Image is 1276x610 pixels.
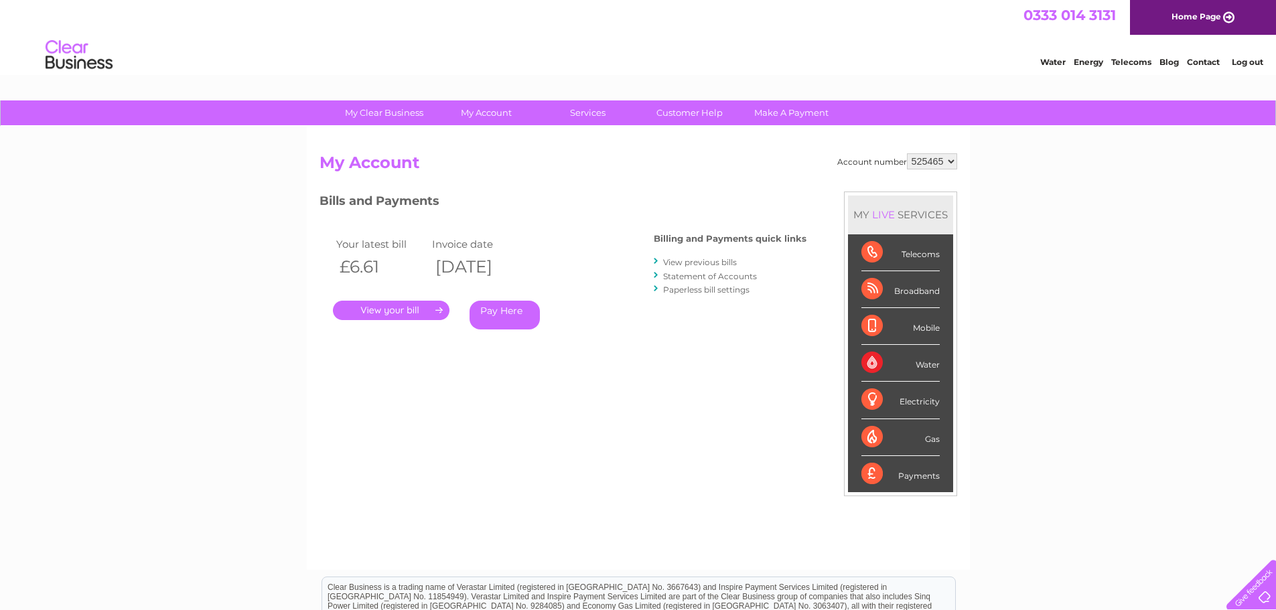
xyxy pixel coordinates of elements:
[1232,57,1263,67] a: Log out
[663,271,757,281] a: Statement of Accounts
[1159,57,1179,67] a: Blog
[333,301,449,320] a: .
[1111,57,1151,67] a: Telecoms
[1040,57,1066,67] a: Water
[861,271,940,308] div: Broadband
[848,196,953,234] div: MY SERVICES
[736,100,847,125] a: Make A Payment
[634,100,745,125] a: Customer Help
[333,253,429,281] th: £6.61
[1023,7,1116,23] a: 0333 014 3131
[320,153,957,179] h2: My Account
[45,35,113,76] img: logo.png
[861,382,940,418] div: Electricity
[329,100,439,125] a: My Clear Business
[654,234,806,244] h4: Billing and Payments quick links
[333,235,429,253] td: Your latest bill
[837,153,957,169] div: Account number
[429,253,525,281] th: [DATE]
[470,301,540,329] a: Pay Here
[663,257,737,267] a: View previous bills
[322,7,955,65] div: Clear Business is a trading name of Verastar Limited (registered in [GEOGRAPHIC_DATA] No. 3667643...
[861,345,940,382] div: Water
[431,100,541,125] a: My Account
[1074,57,1103,67] a: Energy
[869,208,898,221] div: LIVE
[1187,57,1220,67] a: Contact
[663,285,750,295] a: Paperless bill settings
[861,308,940,345] div: Mobile
[861,419,940,456] div: Gas
[320,192,806,215] h3: Bills and Payments
[861,456,940,492] div: Payments
[861,234,940,271] div: Telecoms
[429,235,525,253] td: Invoice date
[533,100,643,125] a: Services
